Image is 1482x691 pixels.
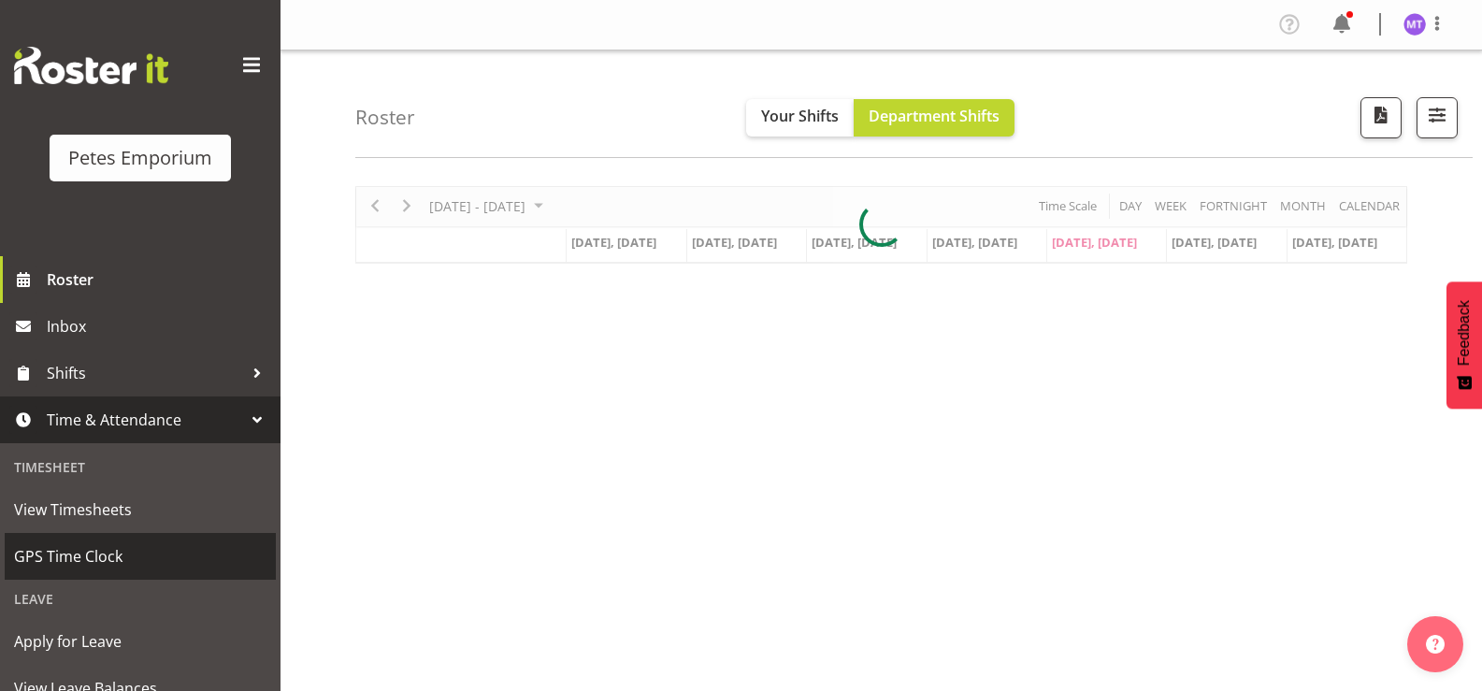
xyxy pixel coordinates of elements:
a: Apply for Leave [5,618,276,665]
span: Your Shifts [761,106,839,126]
span: Time & Attendance [47,406,243,434]
a: GPS Time Clock [5,533,276,580]
img: help-xxl-2.png [1426,635,1445,654]
span: Shifts [47,359,243,387]
button: Feedback - Show survey [1446,281,1482,409]
img: mya-taupawa-birkhead5814.jpg [1403,13,1426,36]
button: Department Shifts [854,99,1014,137]
a: View Timesheets [5,486,276,533]
span: GPS Time Clock [14,542,266,570]
span: Apply for Leave [14,627,266,655]
img: Rosterit website logo [14,47,168,84]
button: Download a PDF of the roster according to the set date range. [1360,97,1402,138]
span: Inbox [47,312,271,340]
span: Feedback [1456,300,1473,366]
span: Department Shifts [869,106,1000,126]
div: Timesheet [5,448,276,486]
button: Your Shifts [746,99,854,137]
span: Roster [47,266,271,294]
span: View Timesheets [14,496,266,524]
button: Filter Shifts [1417,97,1458,138]
div: Petes Emporium [68,144,212,172]
div: Leave [5,580,276,618]
h4: Roster [355,107,415,128]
